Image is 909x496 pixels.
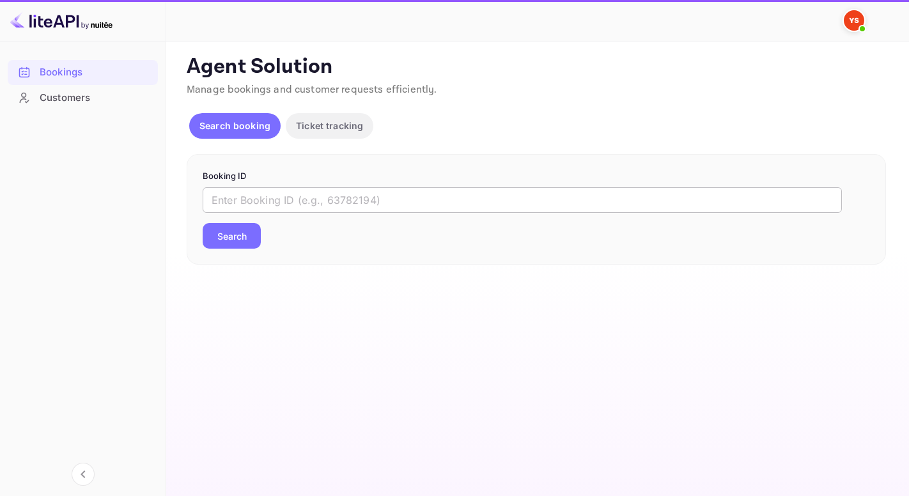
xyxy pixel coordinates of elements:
[40,91,151,105] div: Customers
[8,60,158,85] div: Bookings
[40,65,151,80] div: Bookings
[844,10,864,31] img: Yandex Support
[203,170,870,183] p: Booking ID
[203,223,261,249] button: Search
[199,119,270,132] p: Search booking
[8,60,158,84] a: Bookings
[187,54,886,80] p: Agent Solution
[8,86,158,111] div: Customers
[10,10,113,31] img: LiteAPI logo
[187,83,437,97] span: Manage bookings and customer requests efficiently.
[8,86,158,109] a: Customers
[296,119,363,132] p: Ticket tracking
[72,463,95,486] button: Collapse navigation
[203,187,842,213] input: Enter Booking ID (e.g., 63782194)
